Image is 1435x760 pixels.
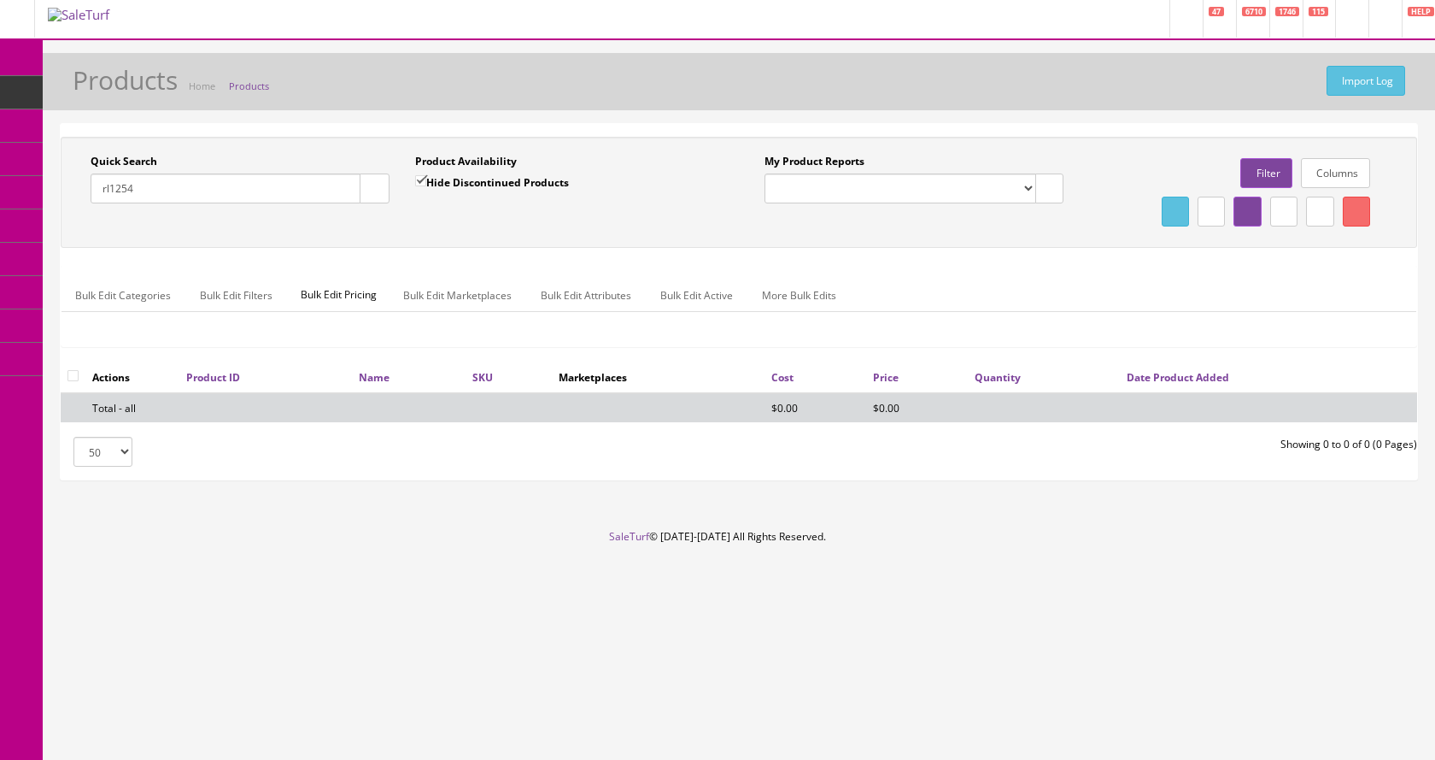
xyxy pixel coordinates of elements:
td: $0.00 [764,393,866,422]
a: Cost [771,370,794,385]
span: 1746 [1275,7,1299,16]
a: SKU [472,370,493,385]
h1: Products [73,66,178,94]
a: Import Log [1327,66,1405,96]
a: Bulk Edit Attributes [527,279,645,312]
td: Total - all [85,393,179,422]
a: Quantity [975,370,1021,385]
a: Columns [1301,158,1370,188]
input: Hide Discontinued Products [415,175,426,186]
a: Price [873,370,899,385]
span: 47 [1209,7,1224,16]
span: Bulk Edit Pricing [288,279,389,311]
img: SaleTurf [48,8,150,22]
th: Actions [85,362,179,392]
label: Quick Search [91,154,157,169]
a: Filter [1240,158,1291,188]
label: Hide Discontinued Products [415,174,569,191]
a: Bulk Edit Marketplaces [389,279,525,312]
a: More Bulk Edits [748,279,850,312]
input: Search [91,174,360,203]
td: $0.00 [866,393,968,422]
a: Date Product Added [1127,370,1229,385]
label: Product Availability [415,154,517,169]
a: Name [359,370,389,385]
span: HELP [1408,7,1434,16]
a: Product ID [186,370,240,385]
span: 6710 [1242,7,1266,16]
label: My Product Reports [764,154,864,169]
div: Showing 0 to 0 of 0 (0 Pages) [739,437,1430,452]
a: Products [229,80,269,92]
a: SaleTurf [609,529,649,544]
a: Bulk Edit Categories [61,279,184,312]
a: Bulk Edit Active [647,279,747,312]
a: Bulk Edit Filters [186,279,286,312]
span: 115 [1309,7,1328,16]
th: Marketplaces [552,362,764,392]
a: Home [189,80,215,92]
